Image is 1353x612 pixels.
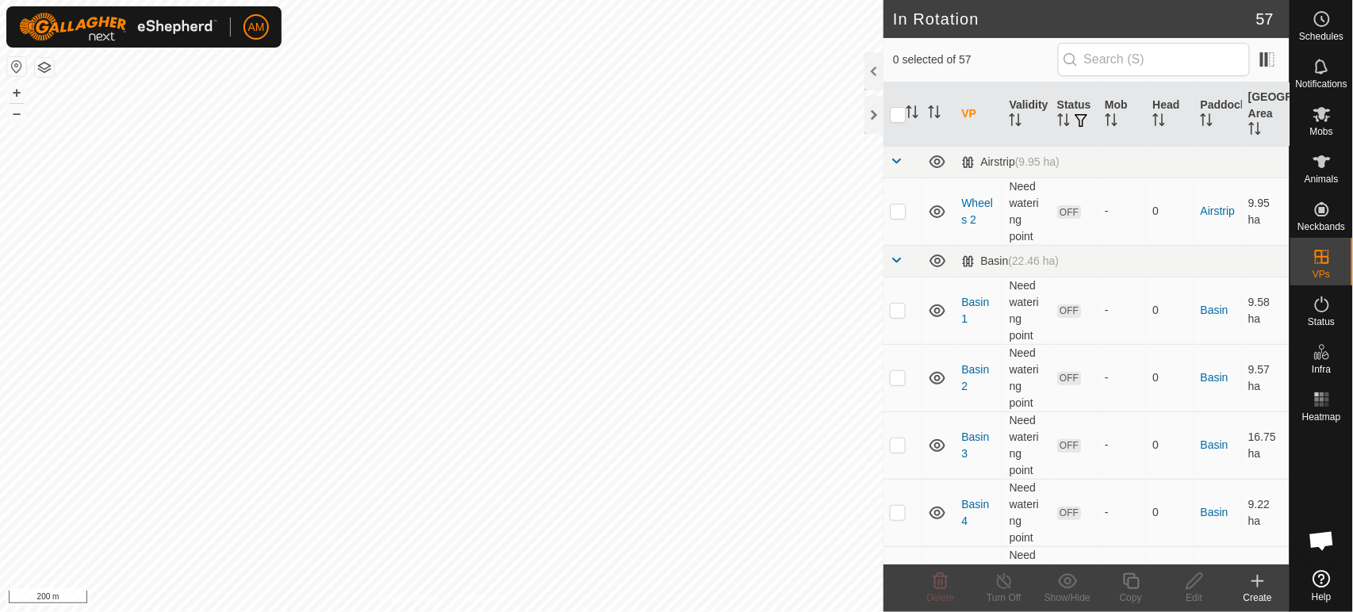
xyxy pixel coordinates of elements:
[1146,82,1194,147] th: Head
[1105,203,1140,220] div: -
[1105,504,1140,521] div: -
[1098,82,1146,147] th: Mob
[961,296,989,325] a: Basin 1
[1200,205,1235,217] a: Airstrip
[1002,344,1050,411] td: Need watering point
[1305,174,1339,184] span: Animals
[1226,591,1290,605] div: Create
[1200,116,1213,128] p-sorticon: Activate to sort
[1308,317,1335,327] span: Status
[961,197,993,226] a: Wheels 2
[1002,277,1050,344] td: Need watering point
[906,108,918,120] p-sorticon: Activate to sort
[7,57,26,76] button: Reset Map
[1057,507,1081,520] span: OFF
[379,591,439,606] a: Privacy Policy
[1057,116,1070,128] p-sorticon: Activate to sort
[928,108,941,120] p-sorticon: Activate to sort
[1312,365,1331,374] span: Infra
[1242,82,1290,147] th: [GEOGRAPHIC_DATA] Area
[1099,591,1163,605] div: Copy
[1008,254,1059,267] span: (22.46 ha)
[1051,82,1098,147] th: Status
[955,82,1002,147] th: VP
[1146,411,1194,479] td: 0
[1146,479,1194,546] td: 0
[1146,344,1194,411] td: 0
[1057,304,1081,318] span: OFF
[1200,371,1228,384] a: Basin
[1105,116,1117,128] p-sorticon: Activate to sort
[961,363,989,392] a: Basin 2
[35,58,54,77] button: Map Layers
[1194,82,1241,147] th: Paddock
[961,430,989,460] a: Basin 3
[1242,479,1290,546] td: 9.22 ha
[961,498,989,527] a: Basin 4
[1036,591,1099,605] div: Show/Hide
[1290,564,1353,608] a: Help
[458,591,504,606] a: Contact Us
[1200,506,1228,518] a: Basin
[248,19,265,36] span: AM
[1242,277,1290,344] td: 9.58 ha
[893,10,1256,29] h2: In Rotation
[1312,592,1332,602] span: Help
[1002,411,1050,479] td: Need watering point
[1302,412,1341,422] span: Heatmap
[1057,372,1081,385] span: OFF
[7,104,26,123] button: –
[1298,517,1346,564] div: Open chat
[1200,304,1228,316] a: Basin
[1310,127,1333,136] span: Mobs
[1242,344,1290,411] td: 9.57 ha
[1296,79,1347,89] span: Notifications
[1105,369,1140,386] div: -
[1057,205,1081,219] span: OFF
[1299,32,1343,41] span: Schedules
[961,254,1059,268] div: Basin
[1146,277,1194,344] td: 0
[1002,82,1050,147] th: Validity
[972,591,1036,605] div: Turn Off
[1002,479,1050,546] td: Need watering point
[1058,43,1250,76] input: Search (S)
[19,13,217,41] img: Gallagher Logo
[1002,178,1050,245] td: Need watering point
[1009,116,1021,128] p-sorticon: Activate to sort
[1163,591,1226,605] div: Edit
[1057,439,1081,453] span: OFF
[7,83,26,102] button: +
[893,52,1057,68] span: 0 selected of 57
[1015,155,1060,168] span: (9.95 ha)
[1105,437,1140,453] div: -
[1152,116,1165,128] p-sorticon: Activate to sort
[1313,270,1330,279] span: VPs
[1248,124,1261,137] p-sorticon: Activate to sort
[1105,302,1140,319] div: -
[1256,7,1274,31] span: 57
[1297,222,1345,231] span: Neckbands
[1146,178,1194,245] td: 0
[961,155,1060,169] div: Airstrip
[1242,411,1290,479] td: 16.75 ha
[1200,438,1228,451] a: Basin
[1242,178,1290,245] td: 9.95 ha
[927,592,955,603] span: Delete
